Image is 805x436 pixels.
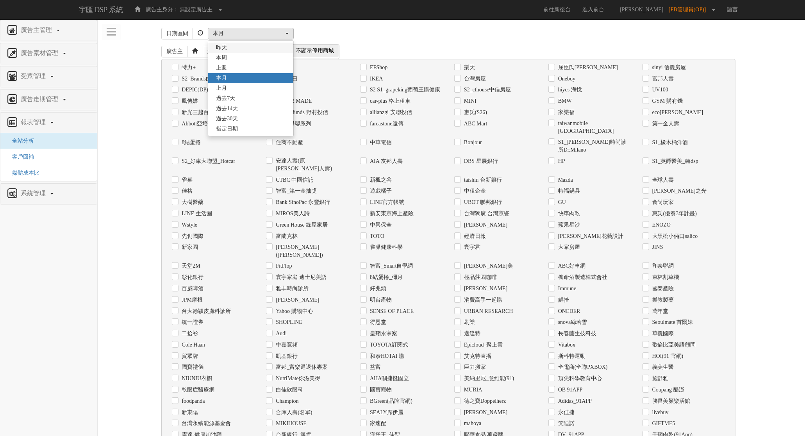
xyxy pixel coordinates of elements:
label: ABC Mart [462,120,487,128]
label: 和泰HOTAI 購 [368,352,404,360]
span: 過去14天 [216,105,238,113]
label: S2_Brands白蘭氏 [180,75,222,83]
label: AHA關捷挺固立 [368,375,409,382]
label: 第一金人壽 [650,120,680,128]
label: 和泰聯網 [650,262,674,270]
label: 蘋果星沙 [556,221,580,229]
label: ONEDER [556,307,580,315]
label: 新安東京海上產險 [368,210,414,218]
label: 安達人壽(原[PERSON_NAME]人壽) [274,157,348,173]
label: 富邦_富樂退退休專案 [274,363,328,371]
label: DBS 星展銀行 [462,157,498,165]
label: Champion [274,397,298,405]
label: [PERSON_NAME] [462,409,507,416]
label: car-plus 格上租車 [368,97,411,105]
label: [PERSON_NAME] [274,296,319,304]
label: S2_好車大聯盟_Hotcar [180,157,235,165]
label: 乾眼症醫療網 [180,386,214,394]
label: fareastone遠傳 [368,120,403,128]
span: 昨天 [216,44,227,52]
label: Audi [274,330,287,338]
span: 媒體成本比 [6,170,39,176]
span: 上週 [216,64,227,72]
label: 美納里尼_意維能(91) [462,375,514,382]
label: SHOPLINE [274,318,302,326]
label: 消費高手一起購 [462,296,502,304]
span: 全站分析 [6,138,34,144]
label: hiyes 海悅 [556,86,582,94]
label: 極品莊園咖啡 [462,273,497,281]
label: 全球人壽 [650,176,674,184]
span: 過去30天 [216,115,238,123]
label: [PERSON_NAME] [462,285,507,293]
label: 新光三越百貨線上購物 [180,109,236,116]
label: EFShop [368,64,387,71]
label: 皇翔永寧案 [368,330,397,338]
label: 勝昌美顏樂活館 [650,397,691,405]
a: 客戶回補 [6,154,34,160]
span: 廣告主管理 [19,27,56,33]
label: CTBC 中國信託 [274,176,313,184]
label: 斯科特運動 [556,352,585,360]
label: 惠氏(優養3年計畫) [650,210,697,218]
label: ENOZO [650,221,671,229]
label: 賀眾牌 [180,352,198,360]
label: 新東陽 [180,409,198,416]
label: 富蘭克林 [274,232,298,240]
label: JINS [650,243,663,251]
label: 中嘉寬頻 [274,341,298,349]
label: 中華電信 [368,139,392,147]
label: 施舒雅 [650,375,669,382]
label: Coupang 酷澎 [650,386,684,394]
label: UV100 [650,86,668,94]
label: 義美生醫 [650,363,674,371]
label: Green House 綠屋家居 [274,221,328,229]
label: 智富_Smart自學網 [368,262,413,270]
label: foodpanda [180,397,205,405]
label: 雀巢健康科學 [368,243,403,251]
label: Cole Haan [180,341,205,349]
a: 受眾管理 [6,70,91,83]
span: 本月 [216,74,227,82]
label: 樂天 [462,64,475,71]
label: S2 S1_grapeking葡萄王購健康 [368,86,440,94]
label: 邁達特 [462,330,480,338]
label: S2_cthouse中信房屋 [462,86,511,94]
label: Immune [556,285,577,293]
label: sinyi 信義房屋 [650,64,686,71]
label: 百威啤酒 [180,285,203,293]
span: 廣告素材管理 [19,50,62,56]
label: 養命酒製造株式會社 [556,273,607,281]
label: 華義國際 [650,330,674,338]
label: Adidas_91APP [556,397,592,405]
label: 全電商(全聯PXBOX) [556,363,608,371]
label: 特福鍋具 [556,187,580,195]
a: 報表管理 [6,116,91,129]
label: 遊戲橘子 [368,187,392,195]
label: 中興保全 [368,221,392,229]
label: OB 91APP [556,386,583,394]
label: HOI(91 官網) [650,352,684,360]
label: Epicloud_聚上雲 [462,341,503,349]
span: 過去7天 [216,95,235,102]
label: Vitabox [556,341,575,349]
label: 先創國際 [180,232,203,240]
label: 德之寶Doppelherz [462,397,506,405]
label: Wstyle [180,221,197,229]
label: MURIA [462,386,482,394]
a: 廣告素材管理 [6,47,91,60]
label: 大樹醫藥 [180,198,203,206]
div: 本月 [213,30,284,38]
label: 歌倫比亞美語顧問 [650,341,696,349]
label: 8結蛋捲 [180,139,201,147]
label: Yahoo 購物中心 [274,307,313,315]
label: SEALY席伊麗 [368,409,403,416]
span: [FB管理員(OP)] [669,7,710,13]
label: 白佳欣眼科 [274,386,303,394]
label: 台大翰穎皮膚科診所 [180,307,231,315]
label: GYM 購有錢 [650,97,683,105]
span: [PERSON_NAME] [616,7,667,13]
label: BGreen(品牌官網) [368,397,412,405]
label: 惠氏(S26) [462,109,487,116]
